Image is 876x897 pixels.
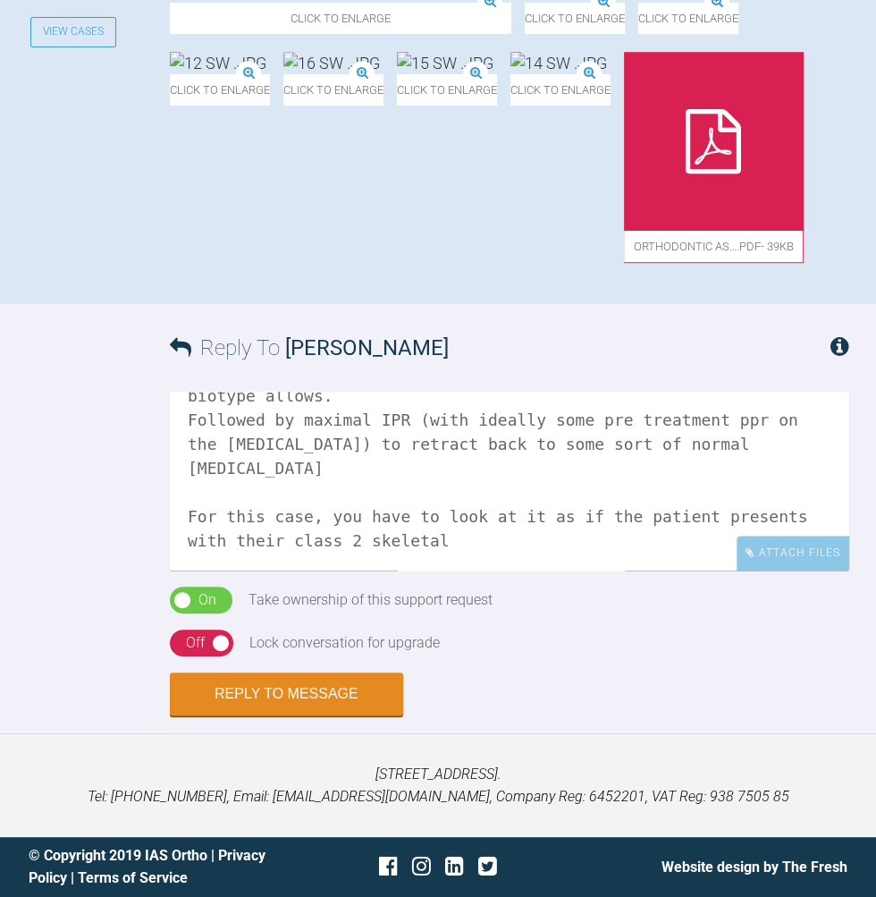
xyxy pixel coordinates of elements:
img: 14 SW .JPG [510,52,607,74]
span: Click to enlarge [638,3,738,34]
span: Click to enlarge [510,74,611,106]
div: On [198,588,216,612]
span: Click to enlarge [170,3,511,34]
a: View Cases [30,17,116,47]
a: Terms of Service [78,869,188,886]
div: © Copyright 2019 IAS Ortho | | [29,844,301,890]
a: Website design by The Fresh [661,859,847,876]
span: Click to enlarge [525,3,625,34]
span: Click to enlarge [170,74,270,106]
span: Orthodontic As….pdf - 39KB [624,231,803,262]
button: Reply to Message [170,673,403,715]
div: Lock conversation for upgrade [249,631,440,655]
textarea: Hi [PERSON_NAME], Difficult case. Does she have a history of ortho with the missing premolars? Lo... [170,392,849,571]
div: Off [186,631,205,655]
img: 15 SW .JPG [397,52,493,74]
span: Click to enlarge [283,74,383,106]
div: Take ownership of this support request [248,588,493,612]
p: [STREET_ADDRESS]. Tel: [PHONE_NUMBER], Email: [EMAIL_ADDRESS][DOMAIN_NAME], Company Reg: 6452201,... [29,763,847,808]
img: 12 SW .JPG [170,52,266,74]
img: 16 SW .JPG [283,52,380,74]
div: Attach Files [737,536,849,571]
h3: Reply To [170,331,449,365]
span: Click to enlarge [397,74,497,106]
span: [PERSON_NAME] [285,335,449,360]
